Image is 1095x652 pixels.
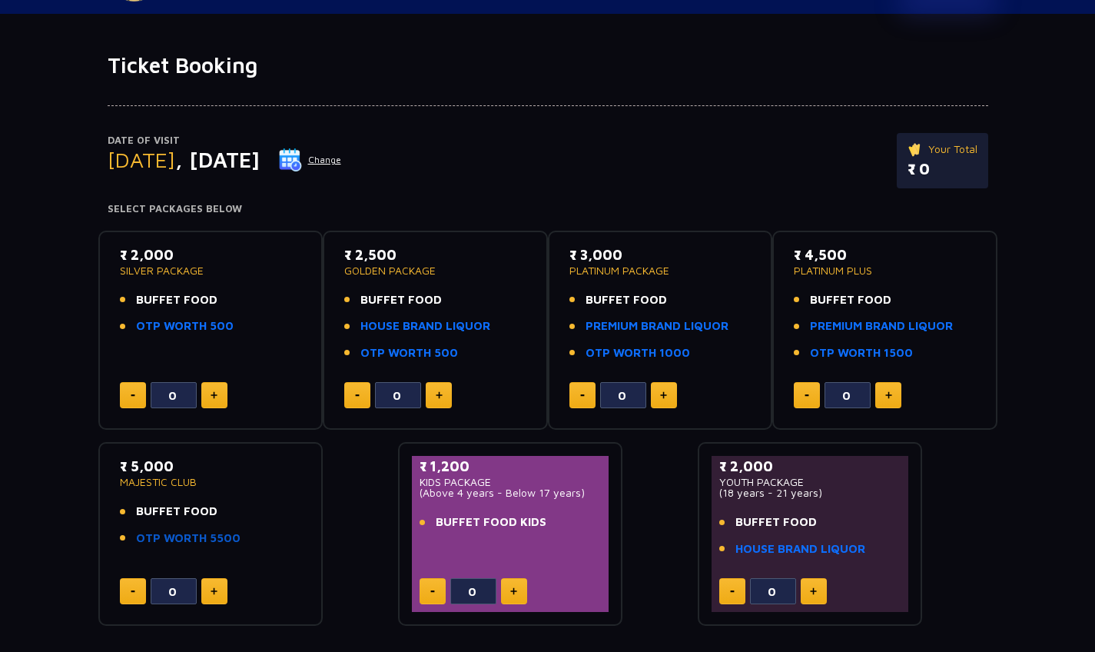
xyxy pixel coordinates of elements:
[569,244,752,265] p: ₹ 3,000
[586,344,690,362] a: OTP WORTH 1000
[420,456,602,477] p: ₹ 1,200
[360,291,442,309] span: BUFFET FOOD
[810,587,817,595] img: plus
[730,590,735,593] img: minus
[810,291,891,309] span: BUFFET FOOD
[805,394,809,397] img: minus
[885,391,892,399] img: plus
[120,265,302,276] p: SILVER PACKAGE
[719,487,901,498] p: (18 years - 21 years)
[580,394,585,397] img: minus
[810,318,953,335] a: PREMIUM BRAND LIQUOR
[719,456,901,477] p: ₹ 2,000
[131,590,135,593] img: minus
[735,541,865,558] a: HOUSE BRAND LIQUOR
[120,244,302,265] p: ₹ 2,000
[660,391,667,399] img: plus
[719,477,901,487] p: YOUTH PACKAGE
[211,587,217,595] img: plus
[108,52,988,78] h1: Ticket Booking
[108,203,988,215] h4: Select Packages Below
[360,318,490,335] a: HOUSE BRAND LIQUOR
[175,147,260,172] span: , [DATE]
[794,265,976,276] p: PLATINUM PLUS
[908,141,924,158] img: ticket
[420,487,602,498] p: (Above 4 years - Below 17 years)
[908,141,977,158] p: Your Total
[569,265,752,276] p: PLATINUM PACKAGE
[136,503,217,521] span: BUFFET FOOD
[211,391,217,399] img: plus
[586,318,728,335] a: PREMIUM BRAND LIQUOR
[360,344,458,362] a: OTP WORTH 500
[794,244,976,265] p: ₹ 4,500
[735,514,817,531] span: BUFFET FOOD
[586,291,667,309] span: BUFFET FOOD
[108,147,175,172] span: [DATE]
[136,530,241,547] a: OTP WORTH 5500
[436,514,546,531] span: BUFFET FOOD KIDS
[131,394,135,397] img: minus
[108,133,342,148] p: Date of Visit
[908,158,977,181] p: ₹ 0
[355,394,360,397] img: minus
[278,148,342,172] button: Change
[420,477,602,487] p: KIDS PACKAGE
[430,590,435,593] img: minus
[510,587,517,595] img: plus
[810,344,913,362] a: OTP WORTH 1500
[344,244,526,265] p: ₹ 2,500
[120,477,302,487] p: MAJESTIC CLUB
[120,456,302,477] p: ₹ 5,000
[136,318,234,335] a: OTP WORTH 500
[136,291,217,309] span: BUFFET FOOD
[436,391,443,399] img: plus
[344,265,526,276] p: GOLDEN PACKAGE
